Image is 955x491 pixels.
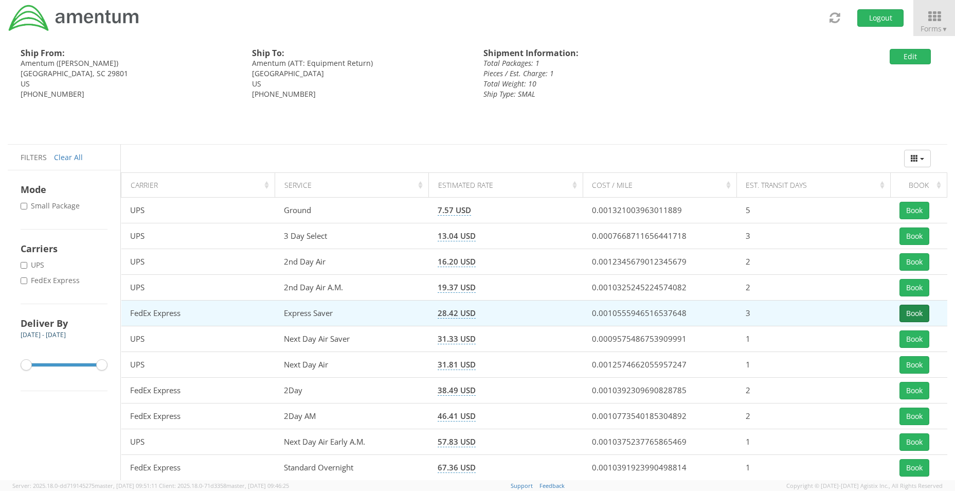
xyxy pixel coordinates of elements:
span: 28.42 USD [438,308,476,319]
button: Book [899,227,929,245]
td: 3 Day Select [275,223,429,249]
button: Book [899,356,929,374]
td: UPS [121,326,275,352]
label: UPS [21,260,46,270]
span: 13.04 USD [438,231,476,241]
button: Columns [904,150,931,167]
h4: Ship To: [252,49,468,58]
button: Book [899,459,929,477]
td: 0.0010392309690828785 [583,378,736,404]
td: UPS [121,275,275,301]
td: UPS [121,249,275,275]
div: US [21,79,237,89]
div: Estimated Rate [438,180,580,190]
input: Small Package [21,203,27,209]
img: dyn-intl-logo-049831509241104b2a82.png [8,4,140,32]
div: Total Weight: 10 [483,79,777,89]
td: Next Day Air [275,352,429,378]
div: [PHONE_NUMBER] [252,89,468,99]
td: 1 [736,429,890,455]
div: [GEOGRAPHIC_DATA] [252,68,468,79]
td: Ground [275,198,429,223]
h4: Deliver By [21,317,107,329]
span: Copyright © [DATE]-[DATE] Agistix Inc., All Rights Reserved [786,482,943,490]
span: 57.83 USD [438,436,476,447]
td: UPS [121,223,275,249]
td: Standard Overnight [275,455,429,481]
span: 16.20 USD [438,256,476,267]
button: Edit [890,49,931,64]
div: [GEOGRAPHIC_DATA], SC 29801 [21,68,237,79]
td: 0.0010773540185304892 [583,404,736,429]
button: Book [899,202,929,219]
span: 38.49 USD [438,385,476,396]
input: FedEx Express [21,277,27,284]
td: 0.001321003963011889 [583,198,736,223]
td: Next Day Air Early A.M. [275,429,429,455]
td: 2Day [275,378,429,404]
span: [DATE] - [DATE] [21,330,66,339]
div: Total Packages: 1 [483,58,777,68]
span: 46.41 USD [438,411,476,422]
span: Forms [921,24,948,33]
div: Service [284,180,426,190]
td: 1 [736,326,890,352]
h4: Ship From: [21,49,237,58]
td: 0.0010555946516537648 [583,301,736,326]
td: 2 [736,275,890,301]
td: FedEx Express [121,378,275,404]
div: Pieces / Est. Charge: 1 [483,68,777,79]
div: Amentum ([PERSON_NAME]) [21,58,237,68]
span: Filters [21,152,47,162]
td: FedEx Express [121,301,275,326]
button: Logout [857,9,904,27]
span: 31.81 USD [438,359,476,370]
span: master, [DATE] 09:51:11 [95,482,157,489]
td: Next Day Air Saver [275,326,429,352]
button: Book [899,305,929,322]
td: 0.0009575486753909991 [583,326,736,352]
button: Book [899,433,929,451]
td: 2nd Day Air [275,249,429,275]
span: 19.37 USD [438,282,476,293]
div: [PHONE_NUMBER] [21,89,237,99]
td: 3 [736,223,890,249]
span: master, [DATE] 09:46:25 [226,482,289,489]
span: 31.33 USD [438,334,476,344]
td: 5 [736,198,890,223]
input: UPS [21,262,27,269]
button: Book [899,330,929,348]
td: 3 [736,301,890,326]
span: 67.36 USD [438,462,476,473]
td: 2 [736,404,890,429]
td: UPS [121,198,275,223]
a: Clear All [54,152,83,162]
td: Express Saver [275,301,429,326]
div: Amentum (ATT: Equipment Return) [252,58,468,68]
h4: Shipment Information: [483,49,777,58]
td: 1 [736,352,890,378]
span: 7.57 USD [438,205,471,216]
span: Server: 2025.18.0-dd719145275 [12,482,157,489]
td: 0.0010375237765865469 [583,429,736,455]
a: Support [511,482,533,489]
td: FedEx Express [121,404,275,429]
td: 2Day AM [275,404,429,429]
div: Est. Transit Days [746,180,887,190]
div: Carrier [131,180,272,190]
td: 2 [736,249,890,275]
div: Cost / Mile [592,180,733,190]
td: 0.0010325245224574082 [583,275,736,301]
span: ▼ [942,25,948,33]
td: UPS [121,352,275,378]
button: Book [899,253,929,271]
td: 0.0010391923990498814 [583,455,736,481]
label: FedEx Express [21,275,82,286]
div: Book [900,180,944,190]
span: Client: 2025.18.0-71d3358 [159,482,289,489]
div: US [252,79,468,89]
td: FedEx Express [121,455,275,481]
td: 2 [736,378,890,404]
label: Small Package [21,201,82,211]
td: 0.0012345679012345679 [583,249,736,275]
